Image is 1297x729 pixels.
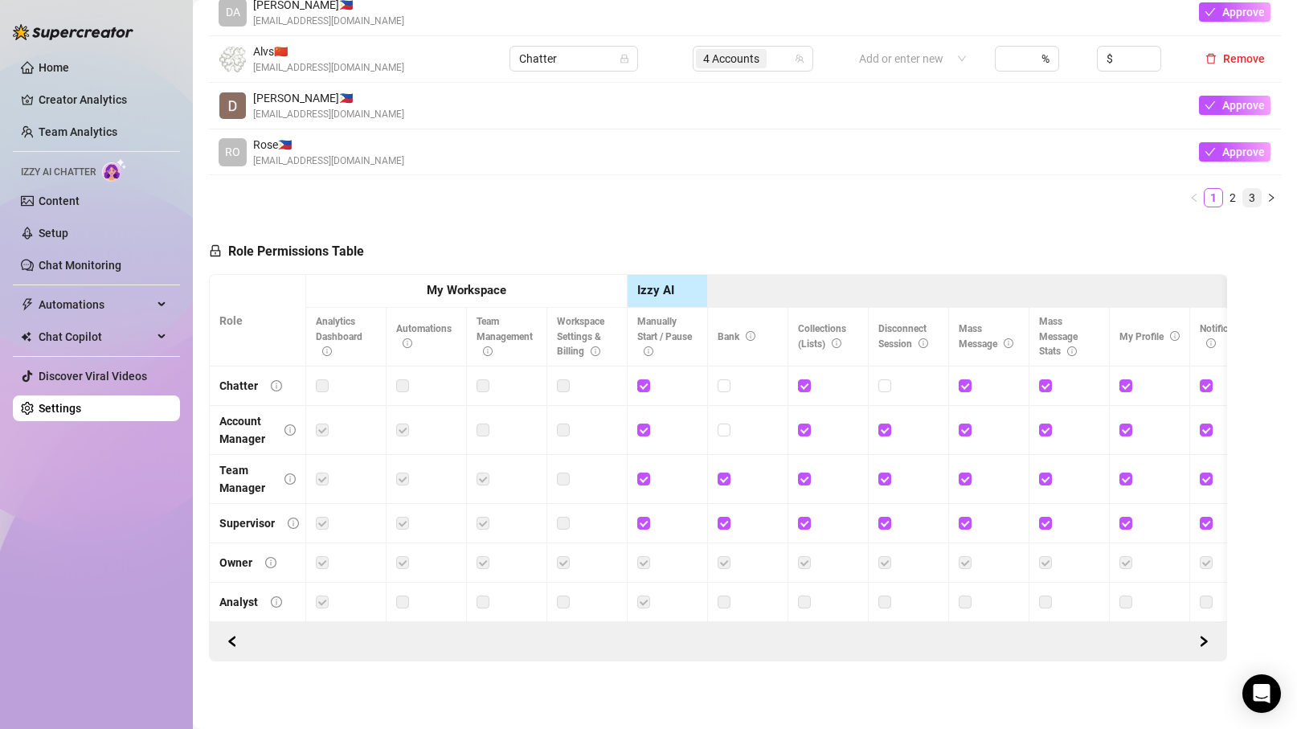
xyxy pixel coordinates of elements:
[427,283,506,297] strong: My Workspace
[225,143,240,161] span: RO
[1205,100,1216,111] span: check
[219,514,275,532] div: Supervisor
[39,370,147,383] a: Discover Viral Videos
[1191,629,1217,654] button: Scroll Backward
[253,43,404,60] span: Alvs 🇨🇳
[795,54,804,63] span: team
[798,323,846,350] span: Collections (Lists)
[219,412,272,448] div: Account Manager
[253,107,404,122] span: [EMAIL_ADDRESS][DOMAIN_NAME]
[219,593,258,611] div: Analyst
[219,46,246,72] img: Alvs
[219,377,258,395] div: Chatter
[39,87,167,113] a: Creator Analytics
[253,154,404,169] span: [EMAIL_ADDRESS][DOMAIN_NAME]
[226,3,240,21] span: DA
[209,242,364,261] h5: Role Permissions Table
[271,596,282,608] span: info-circle
[1242,188,1262,207] li: 3
[557,316,604,358] span: Workspace Settings & Billing
[265,557,276,568] span: info-circle
[102,158,127,182] img: AI Chatter
[219,554,252,571] div: Owner
[1184,188,1204,207] button: left
[39,227,68,240] a: Setup
[591,346,600,356] span: info-circle
[1205,6,1216,18] span: check
[1184,188,1204,207] li: Previous Page
[477,316,533,358] span: Team Management
[253,60,404,76] span: [EMAIL_ADDRESS][DOMAIN_NAME]
[832,338,841,348] span: info-circle
[1243,189,1261,207] a: 3
[1223,52,1265,65] span: Remove
[1200,323,1254,350] span: Notifications
[219,92,246,119] img: Dale Andre Aparecio
[1199,96,1270,115] button: Approve
[39,324,153,350] span: Chat Copilot
[959,323,1013,350] span: Mass Message
[227,636,238,647] span: left
[483,346,493,356] span: info-circle
[1224,189,1242,207] a: 2
[1262,188,1281,207] li: Next Page
[1222,6,1265,18] span: Approve
[322,346,332,356] span: info-circle
[1199,2,1270,22] button: Approve
[209,244,222,257] span: lock
[1205,146,1216,158] span: check
[316,316,362,358] span: Analytics Dashboard
[1222,145,1265,158] span: Approve
[1262,188,1281,207] button: right
[644,346,653,356] span: info-circle
[1067,346,1077,356] span: info-circle
[1206,338,1216,348] span: info-circle
[219,629,245,654] button: Scroll Forward
[919,338,928,348] span: info-circle
[21,331,31,342] img: Chat Copilot
[39,61,69,74] a: Home
[253,14,404,29] span: [EMAIL_ADDRESS][DOMAIN_NAME]
[620,54,629,63] span: lock
[39,402,81,415] a: Settings
[21,165,96,180] span: Izzy AI Chatter
[284,424,296,436] span: info-circle
[1119,331,1180,342] span: My Profile
[1223,188,1242,207] li: 2
[1205,53,1217,64] span: delete
[696,49,767,68] span: 4 Accounts
[1222,99,1265,112] span: Approve
[271,380,282,391] span: info-circle
[746,331,755,341] span: info-circle
[1205,189,1222,207] a: 1
[253,136,404,154] span: Rose 🇵🇭
[210,275,306,367] th: Role
[21,298,34,311] span: thunderbolt
[637,316,692,358] span: Manually Start / Pause
[1204,188,1223,207] li: 1
[703,50,759,68] span: 4 Accounts
[39,195,80,207] a: Content
[13,24,133,40] img: logo-BBDzfeDw.svg
[396,323,452,350] span: Automations
[1170,331,1180,341] span: info-circle
[253,89,404,107] span: [PERSON_NAME] 🇵🇭
[1242,674,1281,713] div: Open Intercom Messenger
[39,292,153,317] span: Automations
[519,47,628,71] span: Chatter
[1189,193,1199,203] span: left
[284,473,296,485] span: info-circle
[1039,316,1078,358] span: Mass Message Stats
[718,331,755,342] span: Bank
[39,259,121,272] a: Chat Monitoring
[39,125,117,138] a: Team Analytics
[878,323,928,350] span: Disconnect Session
[403,338,412,348] span: info-circle
[219,461,272,497] div: Team Manager
[637,283,674,297] strong: Izzy AI
[1004,338,1013,348] span: info-circle
[288,518,299,529] span: info-circle
[1199,142,1270,162] button: Approve
[1266,193,1276,203] span: right
[1199,49,1271,68] button: Remove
